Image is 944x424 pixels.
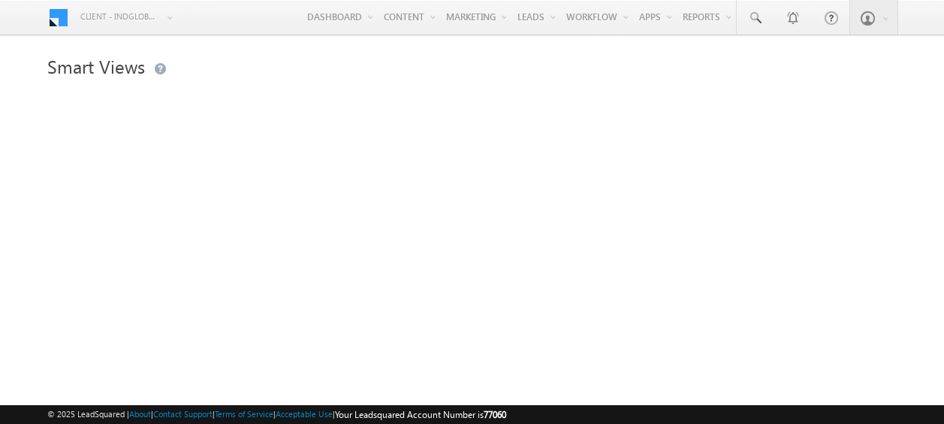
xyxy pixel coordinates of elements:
[484,409,506,420] span: 77060
[47,54,145,78] span: Smart Views
[335,409,506,420] span: Your Leadsquared Account Number is
[80,9,159,24] span: Client - indglobal1 (77060)
[153,409,213,419] a: Contact Support
[276,409,333,419] a: Acceptable Use
[215,409,273,419] a: Terms of Service
[47,407,506,422] span: © 2025 LeadSquared | | | | |
[129,409,151,419] a: About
